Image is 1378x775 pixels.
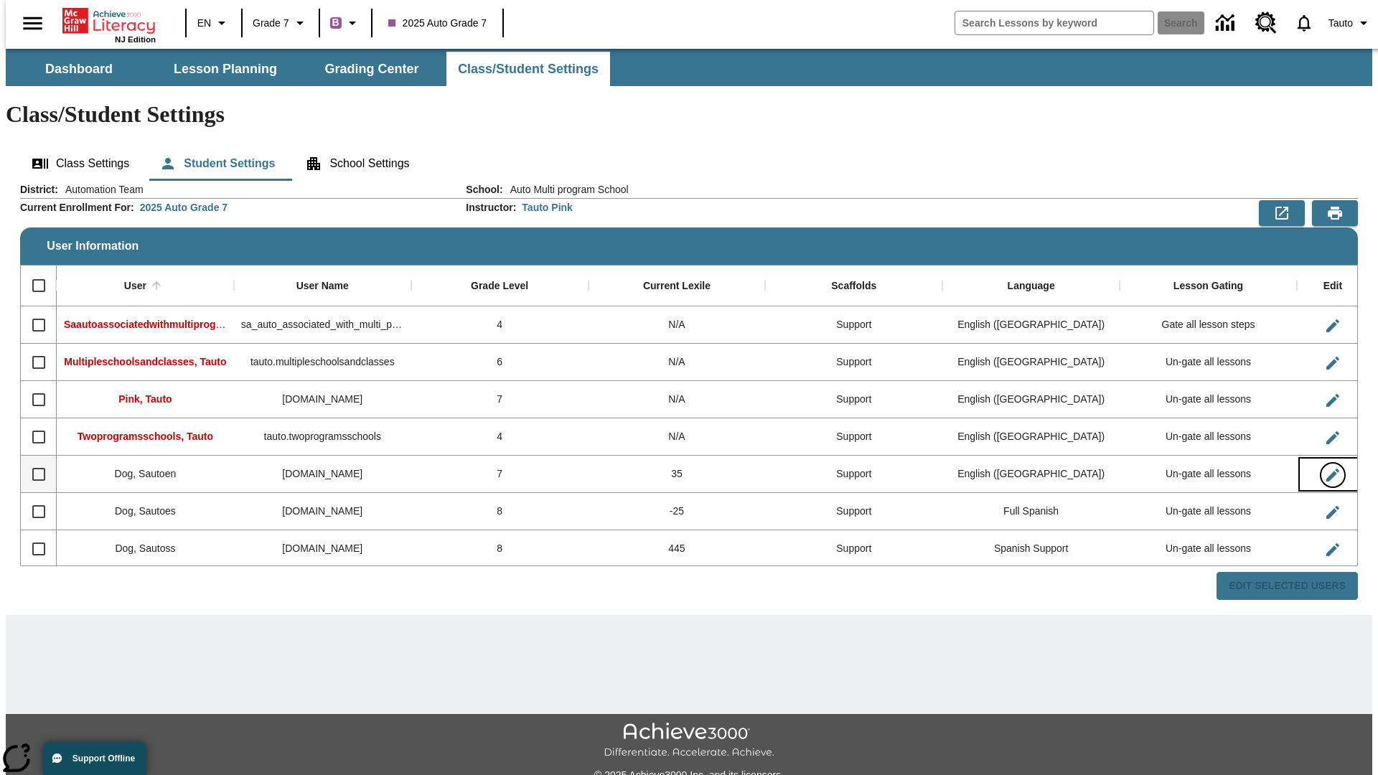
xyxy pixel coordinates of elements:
button: Support Offline [43,742,146,775]
span: 2025 Auto Grade 7 [388,16,487,31]
div: 6 [411,344,589,381]
input: search field [955,11,1153,34]
button: Grading Center [300,52,444,86]
div: N/A [589,344,766,381]
div: English (US) [942,418,1120,456]
h2: Instructor : [466,202,516,214]
span: Support Offline [72,753,135,764]
span: Dog, Sautoen [115,468,177,479]
button: Profile/Settings [1323,10,1378,36]
div: Scaffolds [831,280,876,293]
button: Edit User [1318,311,1347,340]
span: User Information [47,240,139,253]
div: English (US) [942,306,1120,344]
span: Grade 7 [253,16,289,31]
span: Dog, Sautoes [115,505,176,517]
div: Un-gate all lessons [1120,493,1297,530]
div: 4 [411,306,589,344]
div: English (US) [942,456,1120,493]
div: Lesson Gating [1173,280,1243,293]
div: Spanish Support [942,530,1120,568]
div: Class/Student Settings [20,146,1358,181]
div: User Information [20,182,1358,601]
span: Tauto [1328,16,1353,31]
a: Resource Center, Will open in new tab [1247,4,1285,42]
span: B [332,14,339,32]
button: Class Settings [20,146,141,181]
div: SubNavbar [6,49,1372,86]
div: Edit [1323,280,1342,293]
button: Edit User [1318,498,1347,527]
div: User Name [296,280,349,293]
div: 4 [411,418,589,456]
button: Edit User [1318,461,1347,489]
h2: District : [20,184,58,196]
button: Edit User [1318,535,1347,564]
h2: Current Enrollment For : [20,202,134,214]
span: Dog, Sautoss [115,542,175,554]
div: 445 [589,530,766,568]
div: 8 [411,530,589,568]
button: Open side menu [11,2,54,44]
a: Notifications [1285,4,1323,42]
div: Un-gate all lessons [1120,344,1297,381]
div: Support [765,530,942,568]
div: SubNavbar [6,52,611,86]
div: Grade Level [471,280,528,293]
div: 7 [411,381,589,418]
h1: Class/Student Settings [6,101,1372,128]
span: Saautoassociatedwithmultiprogr, Saautoassociatedwithmultiprogr [64,319,380,330]
button: Export to CSV [1259,200,1305,226]
div: sautoss.dog [234,530,411,568]
div: Tauto Pink [522,200,573,215]
div: Support [765,456,942,493]
div: English (US) [942,381,1120,418]
div: sa_auto_associated_with_multi_program_classes [234,306,411,344]
div: Un-gate all lessons [1120,418,1297,456]
div: Support [765,381,942,418]
div: Support [765,306,942,344]
span: NJ Edition [115,35,156,44]
div: Un-gate all lessons [1120,456,1297,493]
button: School Settings [294,146,421,181]
button: Print Preview [1312,200,1358,226]
button: Class/Student Settings [446,52,610,86]
div: English (US) [942,344,1120,381]
span: EN [197,16,211,31]
div: N/A [589,418,766,456]
div: Full Spanish [942,493,1120,530]
div: N/A [589,381,766,418]
div: N/A [589,306,766,344]
button: Edit User [1318,423,1347,452]
h2: School : [466,184,502,196]
button: Dashboard [7,52,151,86]
div: Support [765,493,942,530]
button: Grade: Grade 7, Select a grade [247,10,314,36]
a: Data Center [1207,4,1247,43]
div: sautoen.dog [234,456,411,493]
img: Achieve3000 Differentiate Accelerate Achieve [604,723,774,759]
span: Pink, Tauto [118,393,172,405]
div: Support [765,418,942,456]
div: Home [62,5,156,44]
div: 7 [411,456,589,493]
span: Automation Team [58,182,144,197]
button: Language: EN, Select a language [191,10,237,36]
div: Language [1008,280,1055,293]
span: Multipleschoolsandclasses, Tauto [64,356,226,367]
div: Gate all lesson steps [1120,306,1297,344]
button: Student Settings [148,146,286,181]
span: Twoprogramsschools, Tauto [78,431,213,442]
span: Auto Multi program School [503,182,629,197]
div: tauto.pink [234,381,411,418]
div: Un-gate all lessons [1120,381,1297,418]
div: 2025 Auto Grade 7 [140,200,228,215]
div: Un-gate all lessons [1120,530,1297,568]
div: sautoes.dog [234,493,411,530]
div: 35 [589,456,766,493]
button: Edit User [1318,349,1347,377]
div: Support [765,344,942,381]
div: 8 [411,493,589,530]
div: Current Lexile [643,280,711,293]
div: -25 [589,493,766,530]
